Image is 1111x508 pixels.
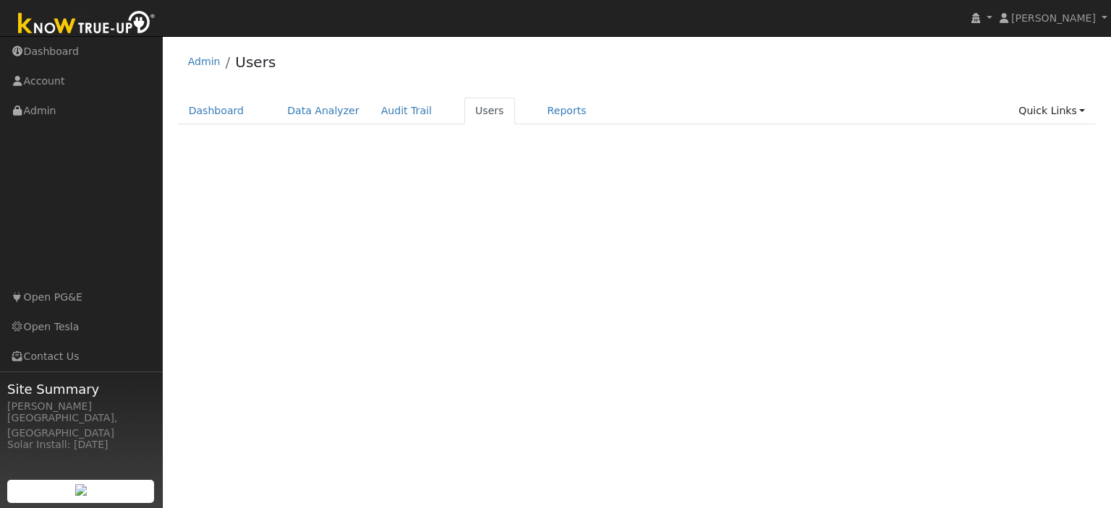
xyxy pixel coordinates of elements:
a: Data Analyzer [276,98,370,124]
div: [PERSON_NAME] [7,399,155,414]
a: Admin [188,56,221,67]
span: Site Summary [7,379,155,399]
a: Quick Links [1008,98,1096,124]
a: Dashboard [178,98,255,124]
a: Reports [537,98,597,124]
a: Users [464,98,515,124]
div: [GEOGRAPHIC_DATA], [GEOGRAPHIC_DATA] [7,410,155,441]
span: [PERSON_NAME] [1011,12,1096,24]
img: retrieve [75,484,87,496]
a: Audit Trail [370,98,443,124]
div: Solar Install: [DATE] [7,437,155,452]
img: Know True-Up [11,8,163,40]
a: Users [235,53,276,71]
